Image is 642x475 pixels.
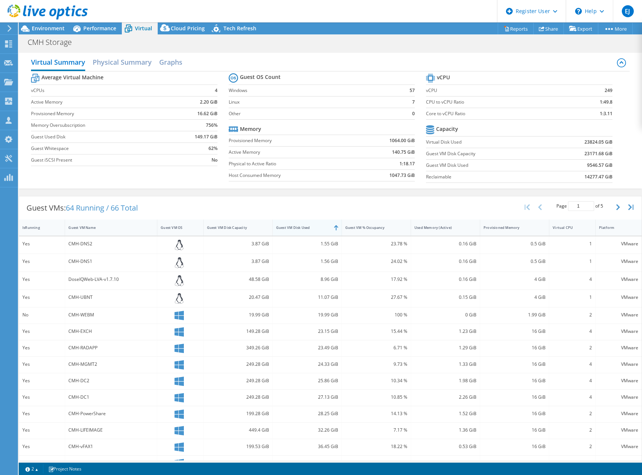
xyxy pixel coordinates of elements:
div: VMware [599,442,638,451]
label: CPU to vCPU Ratio [426,98,570,106]
div: 4 [553,393,592,401]
div: 18.22 % [345,442,407,451]
div: Provisioned Memory [484,225,537,230]
div: Yes [22,393,61,401]
a: Export [564,23,598,34]
label: Guest iSCSI Present [31,156,173,164]
b: 14277.47 GiB [584,173,612,181]
div: 0.5 GiB [484,257,546,266]
label: Guest Used Disk [31,133,173,141]
div: 2 [553,311,592,319]
div: 0 GiB [414,311,476,319]
h1: CMH Storage [24,38,83,46]
div: 0.15 GiB [414,293,476,301]
div: IsRunning [22,225,52,230]
span: Performance [83,25,116,32]
div: 24.33 GiB [276,360,338,368]
b: 756% [206,122,217,129]
div: 3.87 GiB [207,257,269,266]
div: 16 GiB [484,344,546,352]
b: 4 [215,87,217,94]
div: 1 [553,240,592,248]
div: 16 GiB [484,426,546,434]
label: Other [229,110,398,117]
div: 10.85 % [345,393,407,401]
div: 16 GiB [484,377,546,385]
div: CMH-RADAPP [68,344,154,352]
div: 0.16 GiB [414,275,476,284]
h2: Graphs [159,55,182,70]
div: 1.98 GiB [414,377,476,385]
label: Linux [229,98,398,106]
div: Yes [22,426,61,434]
div: CMH-UBNT [68,293,154,301]
div: 7.17 % [345,426,407,434]
div: 1.99 GiB [484,311,546,319]
div: 8.96 GiB [276,275,338,284]
span: EJ [622,5,634,17]
div: VMware [599,410,638,418]
span: Environment [32,25,65,32]
span: 64 Running / 66 Total [66,203,138,213]
div: Yes [22,275,61,284]
div: 16 GiB [484,442,546,451]
div: Guest VM Disk Capacity [207,225,260,230]
div: 249.28 GiB [207,393,269,401]
div: VMware [599,360,638,368]
b: 1047.73 GiB [389,172,415,179]
div: 4 GiB [484,275,546,284]
div: 2 [553,442,592,451]
label: Guest Whitespace [31,145,173,152]
div: VMware [599,311,638,319]
div: 15.44 % [345,327,407,335]
div: 1 [553,293,592,301]
div: 14.13 % [345,410,407,418]
div: 9.73 % [345,360,407,368]
div: 1.4 GiB [414,459,476,467]
div: 2.26 GiB [414,393,476,401]
div: CMH-ONECONTENT [68,459,154,467]
div: 299.38 GiB [207,459,269,467]
div: 16 GiB [484,360,546,368]
div: 1 [553,257,592,266]
b: Guest OS Count [240,73,281,81]
div: 27.67 % [345,293,407,301]
div: Guest VM OS [161,225,191,230]
span: 5 [601,203,603,209]
label: Core to vCPU Ratio [426,110,570,117]
div: 1.36 GiB [414,426,476,434]
b: 23171.68 GiB [584,150,612,157]
div: 149.28 GiB [207,327,269,335]
div: 8 GiB [484,459,546,467]
b: 140.75 GiB [392,148,415,156]
b: 9546.57 GiB [587,162,612,169]
div: VMware [599,275,638,284]
b: 57 [410,87,415,94]
div: 1.56 GiB [276,257,338,266]
div: VMware [599,377,638,385]
b: 1:18.17 [399,160,415,168]
label: Guest VM Disk Used [426,162,548,169]
div: 1.52 GiB [414,410,476,418]
div: 25.86 GiB [276,377,338,385]
label: Provisioned Memory [31,110,173,117]
h2: Virtual Summary [31,55,85,71]
span: Cloud Pricing [171,25,205,32]
div: CMH-MGMT2 [68,360,154,368]
div: 4 [553,327,592,335]
div: VMware [599,344,638,352]
b: 0 [412,110,415,117]
div: Yes [22,442,61,451]
b: 23824.05 GiB [584,138,612,146]
label: Memory Oversubscription [31,122,173,129]
b: 7 [412,98,415,106]
div: CMH-DC2 [68,377,154,385]
div: 2 [553,344,592,352]
div: VMware [599,459,638,467]
div: Guest VM Disk Used [276,225,329,230]
label: Guest VM Disk Capacity [426,150,548,157]
div: CMH-PowerShare [68,410,154,418]
div: 11.07 GiB [276,293,338,301]
div: 28.25 GiB [276,410,338,418]
div: 4 [553,459,592,467]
